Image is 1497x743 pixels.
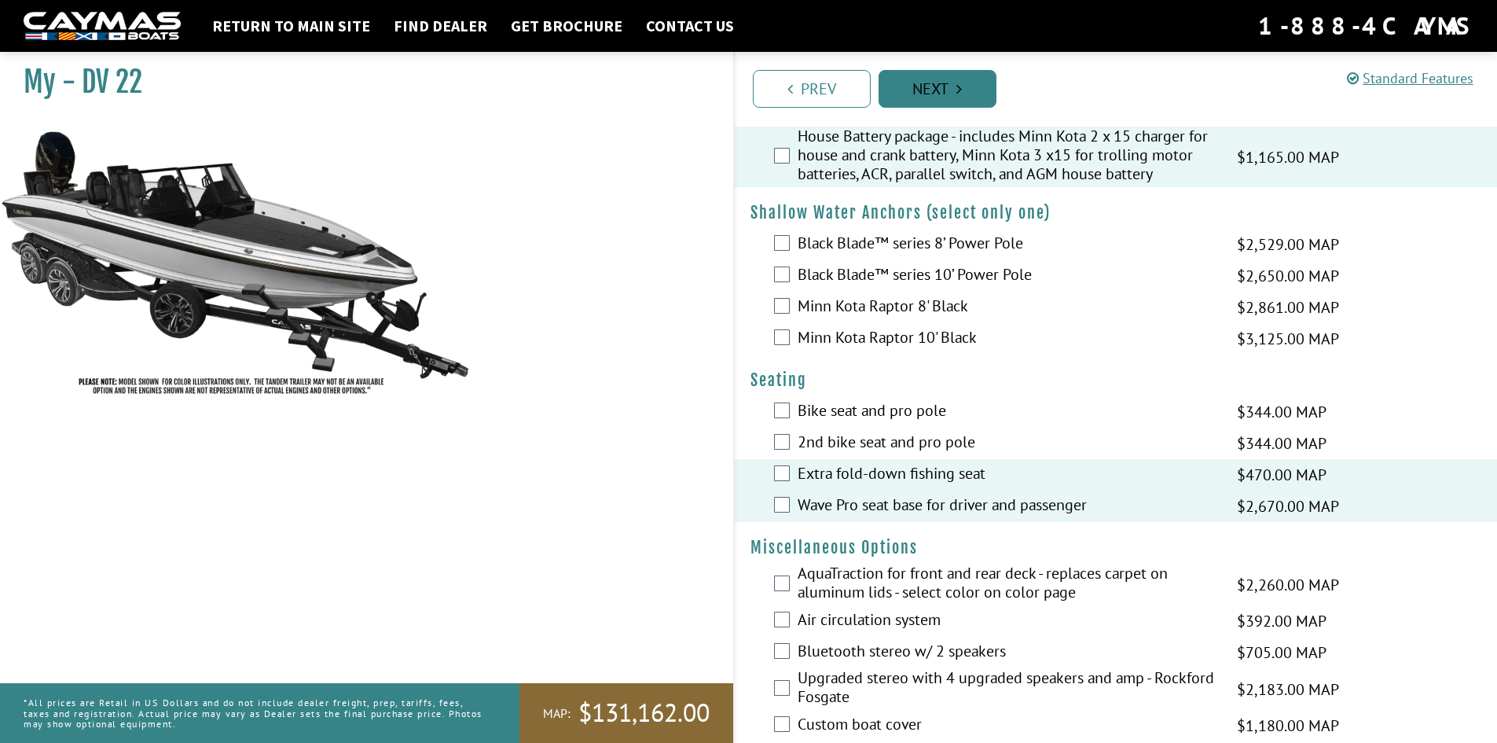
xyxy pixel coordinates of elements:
span: $2,529.00 MAP [1237,233,1339,256]
h1: My - DV 22 [24,64,694,100]
label: Black Blade™ series 10’ Power Pole [798,265,1217,288]
span: $2,260.00 MAP [1237,573,1339,597]
a: Standard Features [1347,69,1473,87]
label: Bluetooth stereo w/ 2 speakers [798,642,1217,664]
label: Custom boat cover [798,715,1217,737]
label: Bike seat and pro pole [798,401,1217,424]
span: $344.00 MAP [1237,400,1326,424]
a: Contact Us [638,16,742,36]
a: Get Brochure [503,16,630,36]
div: 1-888-4CAYMAS [1258,9,1473,43]
label: Extra fold-down fishing seat [798,464,1217,487]
span: $131,162.00 [578,697,710,730]
label: House Battery package - includes Minn Kota 2 x 15 charger for house and crank battery, Minn Kota ... [798,127,1217,187]
span: $2,861.00 MAP [1237,296,1339,319]
label: AquaTraction for front and rear deck - replaces carpet on aluminum lids - select color on color page [798,564,1217,605]
a: Find Dealer [386,16,495,36]
img: white-logo-c9c8dbefe5ff5ceceb0f0178aa75bf4bb51f6bca0971e226c86eb53dfe498488.png [24,12,181,41]
span: $344.00 MAP [1237,432,1326,455]
label: 2nd bike seat and pro pole [798,432,1217,455]
p: *All prices are Retail in US Dollars and do not include dealer freight, prep, tariffs, fees, taxe... [24,690,484,737]
h4: Seating [750,370,1482,390]
span: $2,183.00 MAP [1237,678,1339,701]
label: Black Blade™ series 8’ Power Pole [798,234,1217,256]
span: $2,670.00 MAP [1237,495,1339,518]
span: $2,650.00 MAP [1237,264,1339,288]
label: Upgraded stereo with 4 upgraded speakers and amp - Rockford Fosgate [798,668,1217,710]
a: MAP:$131,162.00 [519,683,733,743]
a: Prev [753,70,871,108]
span: $392.00 MAP [1237,609,1326,633]
span: $3,125.00 MAP [1237,327,1339,351]
span: $470.00 MAP [1237,463,1326,487]
label: Minn Kota Raptor 10' Black [798,328,1217,351]
h4: Shallow Water Anchors (select only one) [750,203,1482,223]
span: MAP: [543,705,571,722]
label: Wave Pro seat base for driver and passenger [798,495,1217,518]
label: Air circulation system [798,610,1217,633]
h4: Miscellaneous Options [750,538,1482,557]
span: $705.00 MAP [1237,641,1326,664]
a: Return to main site [204,16,378,36]
label: Minn Kota Raptor 8' Black [798,296,1217,319]
span: $1,165.00 MAP [1237,145,1339,169]
span: $1,180.00 MAP [1237,714,1339,737]
a: Next [879,70,996,108]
